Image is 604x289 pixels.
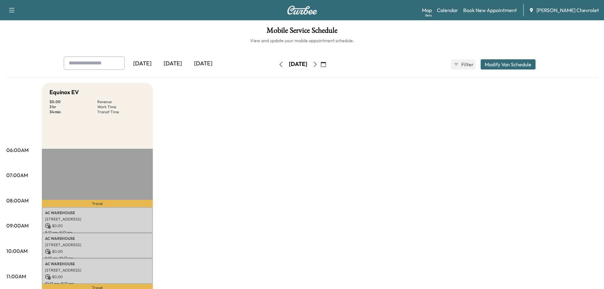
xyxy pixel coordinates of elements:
[49,88,79,97] h5: Equinox EV
[6,273,26,280] p: 11:00AM
[45,217,150,222] p: [STREET_ADDRESS]
[49,109,97,115] p: 34 min
[437,6,458,14] a: Calendar
[287,6,317,15] img: Curbee Logo
[97,109,145,115] p: Transit Time
[6,146,29,154] p: 06:00AM
[49,104,97,109] p: 3 hr
[6,247,28,255] p: 10:00AM
[45,242,150,247] p: [STREET_ADDRESS]
[45,256,150,261] p: 9:17 am - 10:17 am
[6,197,29,204] p: 08:00AM
[97,104,145,109] p: Work Time
[6,37,598,44] h6: View and update your mobile appointment schedule.
[127,56,158,71] div: [DATE]
[158,56,188,71] div: [DATE]
[289,60,307,68] div: [DATE]
[536,6,599,14] span: [PERSON_NAME] Chevrolet
[6,171,28,179] p: 07:00AM
[45,261,150,266] p: AC WAREHOUSE
[451,59,476,69] button: Filter
[49,99,97,104] p: $ 0.00
[45,274,150,280] p: $ 0.00
[463,6,517,14] a: Book New Appointment
[45,210,150,215] p: AC WAREHOUSE
[6,27,598,37] h1: Mobile Service Schedule
[45,249,150,254] p: $ 0.00
[45,268,150,273] p: [STREET_ADDRESS]
[461,61,473,68] span: Filter
[45,223,150,229] p: $ 0.00
[6,222,29,229] p: 09:00AM
[97,99,145,104] p: Revenue
[42,200,153,207] p: Travel
[45,230,150,235] p: 8:17 am - 9:17 am
[45,281,150,286] p: 10:17 am - 11:17 am
[481,59,536,69] button: Modify Van Schedule
[188,56,218,71] div: [DATE]
[425,13,432,18] div: Beta
[45,236,150,241] p: AC WAREHOUSE
[422,6,432,14] a: MapBeta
